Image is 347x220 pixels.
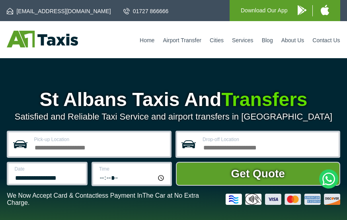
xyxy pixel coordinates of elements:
[7,192,219,206] p: We Now Accept Card & Contactless Payment In
[7,7,111,15] a: [EMAIL_ADDRESS][DOMAIN_NAME]
[232,37,253,43] a: Services
[203,137,334,142] label: Drop-off Location
[312,37,340,43] a: Contact Us
[14,167,81,171] label: Date
[210,37,224,43] a: Cities
[7,90,340,109] h1: St Albans Taxis And
[7,112,340,122] p: Satisfied and Reliable Taxi Service and airport transfers in [GEOGRAPHIC_DATA]
[226,194,340,205] img: Credit And Debit Cards
[163,37,201,43] a: Airport Transfer
[7,31,78,47] img: A1 Taxis St Albans LTD
[281,37,304,43] a: About Us
[321,5,329,15] img: A1 Taxis iPhone App
[241,6,288,16] p: Download Our App
[221,89,307,110] span: Transfers
[298,5,306,15] img: A1 Taxis Android App
[99,167,166,171] label: Time
[34,137,165,142] label: Pick-up Location
[140,37,154,43] a: Home
[262,37,273,43] a: Blog
[7,192,199,206] span: The Car at No Extra Charge.
[176,162,340,186] button: Get Quote
[123,7,169,15] a: 01727 866666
